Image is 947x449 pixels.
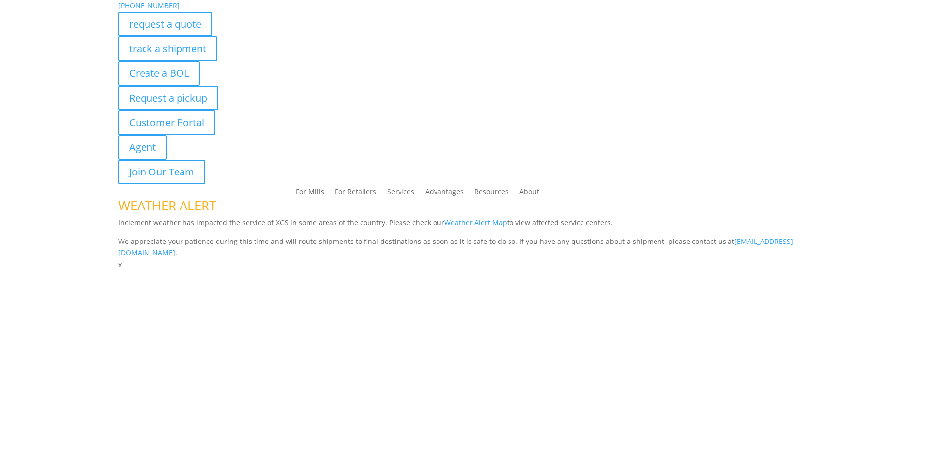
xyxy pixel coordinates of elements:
[519,188,539,199] a: About
[387,188,414,199] a: Services
[118,135,167,160] a: Agent
[425,188,464,199] a: Advantages
[296,188,324,199] a: For Mills
[118,1,180,10] a: [PHONE_NUMBER]
[118,290,829,302] p: Complete the form below and a member of our team will be in touch within 24 hours.
[118,259,829,271] p: x
[335,188,376,199] a: For Retailers
[118,61,200,86] a: Create a BOL
[118,86,218,110] a: Request a pickup
[118,36,217,61] a: track a shipment
[118,160,205,184] a: Join Our Team
[118,197,216,214] span: WEATHER ALERT
[118,236,829,259] p: We appreciate your patience during this time and will route shipments to final destinations as so...
[118,12,212,36] a: request a quote
[444,218,507,227] a: Weather Alert Map
[118,271,829,290] h1: Contact Us
[118,217,829,236] p: Inclement weather has impacted the service of XGS in some areas of the country. Please check our ...
[474,188,509,199] a: Resources
[118,110,215,135] a: Customer Portal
